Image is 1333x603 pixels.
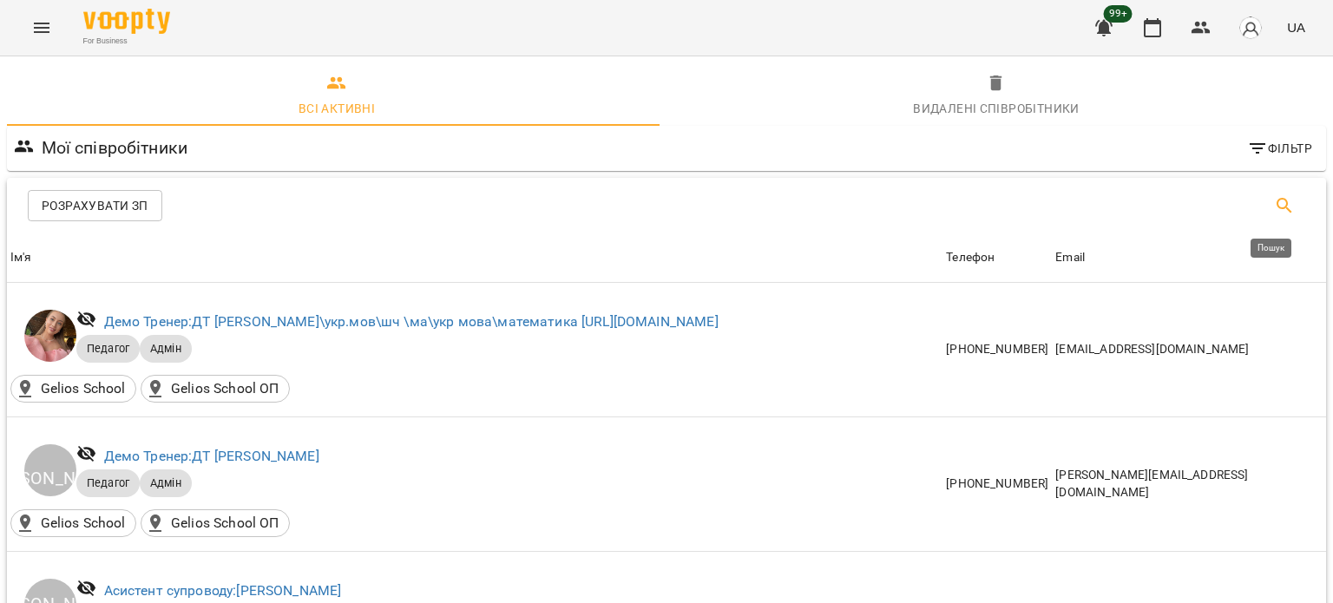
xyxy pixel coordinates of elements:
[10,247,32,268] div: Ім'я
[1238,16,1263,40] img: avatar_s.png
[10,375,136,403] div: Gelios School()
[41,378,126,399] p: Gelios School
[104,582,342,599] a: Асистент супроводу:[PERSON_NAME]
[83,36,170,47] span: For Business
[140,341,192,357] span: Адмін
[24,310,76,362] img: ДТ Бойко Юлія\укр.мов\шч \ма\укр мова\математика https://us06web.zoom.us/j/84886035086
[10,247,939,268] span: Ім'я
[1055,247,1085,268] div: Email
[7,178,1326,233] div: Table Toolbar
[946,247,1048,268] span: Телефон
[140,475,192,491] span: Адмін
[141,375,290,403] div: Gelios School ОП()
[76,475,140,491] span: Педагог
[1247,138,1312,159] span: Фільтр
[104,448,319,464] a: Демо Тренер:ДТ [PERSON_NAME]
[76,341,140,357] span: Педагог
[1052,283,1326,417] td: [EMAIL_ADDRESS][DOMAIN_NAME]
[42,195,148,216] span: Розрахувати ЗП
[10,509,136,537] div: Gelios School()
[1104,5,1133,23] span: 99+
[42,134,188,161] h6: Мої співробітники
[913,98,1080,119] div: Видалені cпівробітники
[946,247,995,268] div: Телефон
[299,98,375,119] div: Всі активні
[24,444,76,496] div: ДТ [PERSON_NAME]
[1287,18,1305,36] span: UA
[10,247,32,268] div: Sort
[1280,11,1312,43] button: UA
[104,313,719,330] a: Демо Тренер:ДТ [PERSON_NAME]\укр.мов\шч \ма\укр мова\математика [URL][DOMAIN_NAME]
[171,378,279,399] p: Gelios School ОП
[1055,247,1323,268] span: Email
[41,513,126,534] p: Gelios School
[28,190,162,221] button: Розрахувати ЗП
[83,9,170,34] img: Voopty Logo
[1240,133,1319,164] button: Фільтр
[942,416,1052,551] td: [PHONE_NUMBER]
[171,513,279,534] p: Gelios School ОП
[21,7,62,49] button: Menu
[1052,416,1326,551] td: [PERSON_NAME][EMAIL_ADDRESS][DOMAIN_NAME]
[141,509,290,537] div: Gelios School ОП()
[1264,185,1305,226] button: Пошук
[946,247,995,268] div: Sort
[942,283,1052,417] td: [PHONE_NUMBER]
[1055,247,1085,268] div: Sort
